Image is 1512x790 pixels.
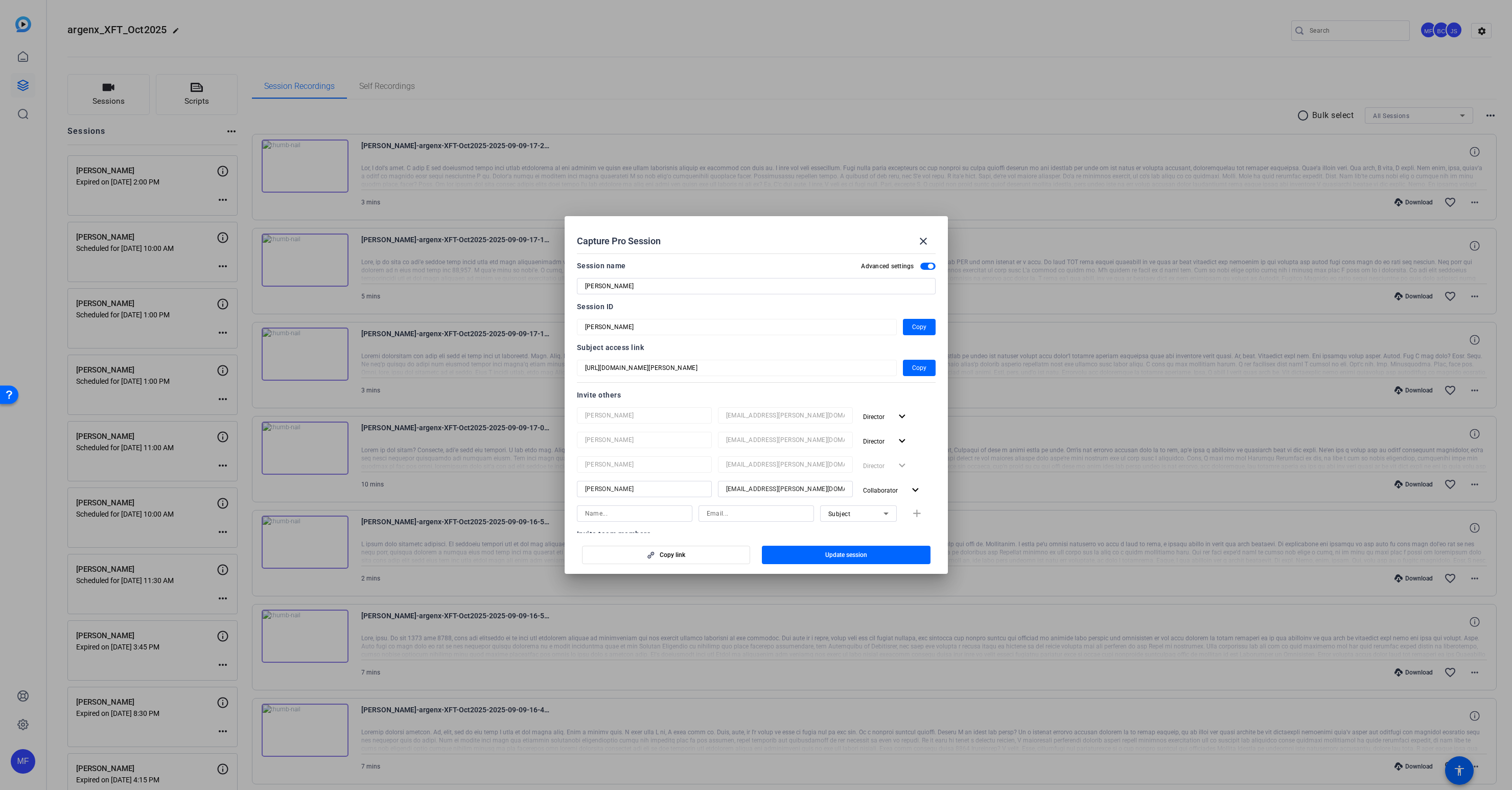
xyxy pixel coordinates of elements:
[762,546,931,564] button: Update session
[859,407,913,426] button: Director
[577,260,626,272] div: Session name
[585,458,704,471] input: Name...
[912,321,926,333] span: Copy
[896,410,909,423] mat-icon: expand_more
[577,300,936,313] div: Session ID
[825,551,867,559] span: Update session
[726,434,845,446] input: Email...
[577,341,936,354] div: Subject access link
[912,362,926,374] span: Copy
[582,546,751,564] button: Copy link
[903,360,936,376] button: Copy
[726,458,845,471] input: Email...
[859,481,926,499] button: Collaborator
[585,507,684,520] input: Name...
[726,483,845,495] input: Email...
[707,507,806,520] input: Email...
[585,362,889,374] input: Session OTP
[585,409,704,422] input: Name...
[585,434,704,446] input: Name...
[859,432,913,450] button: Director
[917,235,929,247] mat-icon: close
[828,510,851,518] span: Subject
[896,435,909,448] mat-icon: expand_more
[577,389,936,401] div: Invite others
[863,413,885,421] span: Director
[863,438,885,445] span: Director
[861,262,914,270] h2: Advanced settings
[726,409,845,422] input: Email...
[585,321,889,333] input: Session OTP
[660,551,685,559] span: Copy link
[577,229,936,253] div: Capture Pro Session
[909,484,922,497] mat-icon: expand_more
[903,319,936,335] button: Copy
[585,483,704,495] input: Name...
[863,487,898,494] span: Collaborator
[585,280,927,292] input: Enter Session Name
